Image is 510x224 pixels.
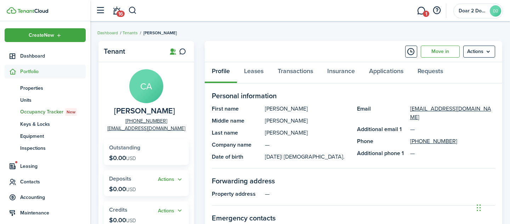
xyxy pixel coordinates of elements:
a: [EMAIL_ADDRESS][DOMAIN_NAME] [410,105,495,122]
span: Credits [109,206,127,214]
span: USD [126,186,136,193]
iframe: Chat Widget [475,190,510,224]
a: Occupancy TrackerNew [5,106,86,118]
span: Maintenance [20,209,86,217]
a: Messaging [414,2,428,20]
panel-main-title: Additional phone 1 [357,149,407,158]
span: Contacts [20,178,86,185]
img: TenantCloud [17,9,48,13]
panel-main-title: Email [357,105,407,122]
span: Leasing [20,163,86,170]
a: Applications [362,62,410,83]
a: [EMAIL_ADDRESS][DOMAIN_NAME] [107,125,185,132]
button: Actions [158,176,183,184]
a: [PHONE_NUMBER] [125,117,167,125]
a: [PHONE_NUMBER] [410,137,457,146]
avatar-text: CA [129,69,163,103]
panel-main-section-title: Forwarding address [212,176,495,186]
span: Portfolio [20,68,86,75]
span: | [DEMOGRAPHIC_DATA]. [281,153,345,161]
span: Properties [20,84,86,92]
span: Doar 2 Door Living [459,8,487,13]
span: Keys & Locks [20,120,86,128]
span: USD [126,155,136,162]
span: Equipment [20,132,86,140]
a: Dashboard [97,30,118,36]
button: Open resource center [431,5,443,17]
avatar-text: D2 [490,5,501,17]
panel-main-description: [PERSON_NAME] [265,117,350,125]
panel-main-title: Property address [212,190,261,198]
span: Inspections [20,145,86,152]
panel-main-description: — [265,141,350,149]
a: Equipment [5,130,86,142]
panel-main-title: Last name [212,129,261,137]
a: Inspections [5,142,86,154]
span: Create New [29,33,54,38]
panel-main-title: Tenant [104,47,160,55]
a: Units [5,94,86,106]
panel-main-title: Company name [212,141,261,149]
panel-main-description: [PERSON_NAME] [265,129,350,137]
button: Actions [158,207,183,215]
span: Dashboard [20,52,86,60]
a: Keys & Locks [5,118,86,130]
button: Search [128,5,137,17]
panel-main-description: — [265,190,495,198]
panel-main-description: [PERSON_NAME] [265,105,350,113]
button: Open menu [463,46,495,58]
span: Outstanding [109,143,140,152]
a: Tenants [123,30,138,36]
panel-main-title: Additional email 1 [357,125,407,134]
img: TenantCloud [7,7,16,14]
a: Notifications [110,2,123,20]
span: Christopher Amy [114,107,175,116]
a: Insurance [320,62,362,83]
div: Drag [477,197,481,218]
a: Properties [5,82,86,94]
panel-main-section-title: Personal information [212,90,495,101]
button: Open menu [158,207,183,215]
span: [PERSON_NAME] [143,30,177,36]
p: $0.00 [109,185,136,193]
span: Accounting [20,194,86,201]
span: Occupancy Tracker [20,108,86,116]
panel-main-title: Phone [357,137,407,146]
button: Open menu [158,176,183,184]
panel-main-title: Middle name [212,117,261,125]
a: Move in [421,46,460,58]
a: Dashboard [5,49,86,63]
a: Leases [237,62,271,83]
panel-main-title: First name [212,105,261,113]
p: $0.00 [109,217,136,224]
button: Open menu [5,28,86,42]
span: New [67,109,75,115]
span: 16 [117,11,125,17]
panel-main-title: Date of birth [212,153,261,161]
a: Transactions [271,62,320,83]
button: Timeline [405,46,417,58]
a: Requests [410,62,450,83]
menu-btn: Actions [463,46,495,58]
span: 1 [423,11,429,17]
button: Open sidebar [93,4,107,17]
span: Deposits [109,175,131,183]
p: $0.00 [109,154,136,161]
panel-main-description: [DATE] [265,153,350,161]
panel-main-section-title: Emergency contacts [212,213,495,223]
span: Units [20,96,86,104]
